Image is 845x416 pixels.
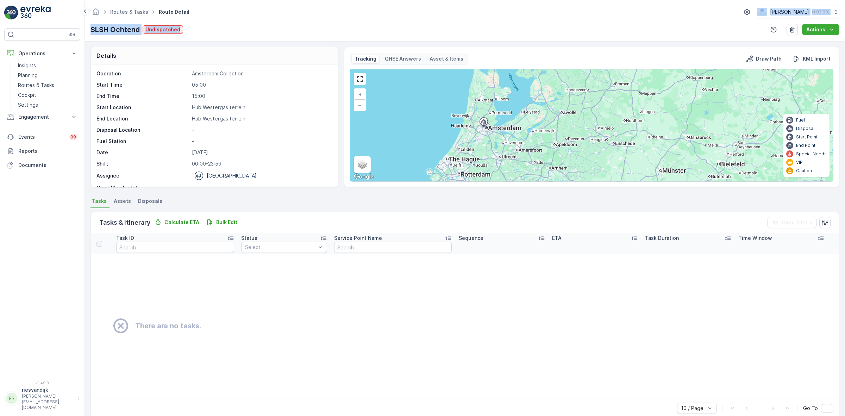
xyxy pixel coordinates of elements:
p: riesvandijk [22,386,74,393]
button: Actions [802,24,839,35]
a: Zoom In [355,89,365,100]
img: basis-logo_rgb2x.png [757,8,767,16]
p: Task ID [116,235,134,242]
button: Clear Filters [768,217,816,228]
button: [PERSON_NAME](+02:00) [757,6,839,18]
h2: There are no tasks. [135,321,201,331]
p: Shift [96,160,189,167]
span: v 1.49.0 [4,381,80,385]
button: RRriesvandijk[PERSON_NAME][EMAIL_ADDRESS][DOMAIN_NAME] [4,386,80,410]
p: Date [96,149,189,156]
a: View Fullscreen [355,74,365,84]
p: Actions [806,26,825,33]
span: Route Detail [157,8,191,15]
span: Assets [114,198,131,205]
p: End Location [96,115,189,122]
p: - [192,126,331,134]
p: Operation [96,70,189,77]
p: Planning [18,72,38,79]
span: Tasks [92,198,107,205]
button: KML Import [790,55,833,63]
p: - [192,184,331,191]
button: Bulk Edit [204,218,240,226]
p: SLSH Ochtend [90,24,140,35]
p: ⌘B [68,32,75,37]
p: Routes & Tasks [18,82,54,89]
p: Undispatched [145,26,180,33]
p: [GEOGRAPHIC_DATA] [207,172,257,179]
button: Engagement [4,110,80,124]
a: Insights [15,61,80,70]
p: Status [241,235,257,242]
p: Assignee [96,172,119,179]
p: QHSE Answers [385,55,421,62]
p: [PERSON_NAME] [770,8,809,15]
div: RR [6,393,17,404]
img: logo [4,6,18,20]
button: Operations [4,46,80,61]
p: 00:00-23:59 [192,160,331,167]
p: Events [18,134,65,141]
p: Details [96,51,116,60]
a: Routes & Tasks [15,80,80,90]
p: Documents [18,162,77,169]
p: Start Location [96,104,189,111]
p: Calculate ETA [164,219,199,226]
p: Cockpit [18,92,36,99]
p: End Time [96,93,189,100]
p: Special Needs [796,151,827,157]
p: VIP [796,160,803,165]
a: Cockpit [15,90,80,100]
a: Settings [15,100,80,110]
a: Layers [355,157,370,172]
a: Documents [4,158,80,172]
button: Undispatched [143,25,183,34]
p: Amsterdam Collection [192,70,331,77]
a: Zoom Out [355,100,365,110]
input: Search [334,242,452,253]
p: Settings [18,101,38,108]
p: Operations [18,50,66,57]
p: Bulk Edit [216,219,237,226]
p: Start Time [96,81,189,88]
p: Engagement [18,113,66,120]
button: Calculate ETA [152,218,202,226]
p: 99 [70,134,76,140]
p: - [192,138,331,145]
p: Tracking [355,55,376,62]
p: ETA [552,235,562,242]
div: 0 [350,69,833,181]
p: 05:00 [192,81,331,88]
button: Draw Path [743,55,784,63]
p: Insights [18,62,36,69]
img: Google [352,172,375,181]
p: Hub Westergas terrein [192,115,331,122]
p: Fuel Station [96,138,189,145]
a: Routes & Tasks [110,9,148,15]
p: Disposal [796,126,814,131]
p: Select [245,244,316,251]
p: Time Window [738,235,772,242]
p: [PERSON_NAME][EMAIL_ADDRESS][DOMAIN_NAME] [22,393,74,410]
p: Crew Member(s) [96,184,189,191]
p: Disposal Location [96,126,189,134]
a: Open this area in Google Maps (opens a new window) [352,172,375,181]
span: Go To [803,405,818,412]
a: Events99 [4,130,80,144]
p: End Point [796,143,815,148]
a: Planning [15,70,80,80]
p: Tasks & Itinerary [99,218,150,228]
p: Reports [18,148,77,155]
p: [DATE] [192,149,331,156]
a: Reports [4,144,80,158]
p: Task Duration [645,235,679,242]
img: logo_light-DOdMpM7g.png [20,6,51,20]
span: + [358,91,362,97]
p: Start Point [796,134,818,140]
p: Hub Westergas terrein [192,104,331,111]
p: KML Import [803,55,831,62]
p: Caution [796,168,812,174]
p: Asset & Items [430,55,463,62]
input: Search [116,242,234,253]
p: Clear Filters [782,219,812,226]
